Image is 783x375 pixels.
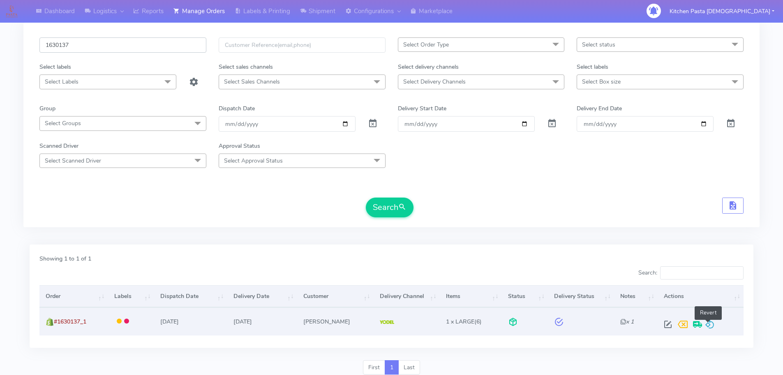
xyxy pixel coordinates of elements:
span: Select Order Type [403,41,449,49]
th: Delivery Status: activate to sort column ascending [548,285,614,307]
a: 1 [385,360,399,375]
input: Search: [660,266,744,280]
th: Actions: activate to sort column ascending [658,285,744,307]
label: Scanned Driver [39,142,79,150]
span: Select status [582,41,615,49]
i: x 1 [620,318,634,326]
th: Notes: activate to sort column ascending [614,285,658,307]
th: Delivery Channel: activate to sort column ascending [374,285,440,307]
label: Approval Status [219,142,260,150]
span: Select Labels [45,78,79,86]
th: Dispatch Date: activate to sort column ascending [154,285,227,307]
th: Status: activate to sort column ascending [502,285,548,307]
label: Delivery Start Date [398,104,446,113]
label: Search: [638,266,744,280]
span: (6) [446,318,482,326]
label: Group [39,104,55,113]
span: 1 x LARGE [446,318,474,326]
span: Select Groups [45,119,81,127]
td: [PERSON_NAME] [297,307,374,335]
td: [DATE] [227,307,297,335]
button: Search [366,198,413,217]
img: Yodel [380,320,394,324]
span: Select Sales Channels [224,78,280,86]
label: Showing 1 to 1 of 1 [39,254,91,263]
th: Items: activate to sort column ascending [440,285,502,307]
label: Dispatch Date [219,104,255,113]
label: Select labels [577,63,608,71]
span: Select Delivery Channels [403,78,466,86]
img: shopify.png [46,318,54,326]
label: Select sales channels [219,63,273,71]
label: Delivery End Date [577,104,622,113]
th: Delivery Date: activate to sort column ascending [227,285,297,307]
th: Labels: activate to sort column ascending [108,285,154,307]
label: Select labels [39,63,71,71]
span: Select Approval Status [224,157,283,165]
span: Select Box size [582,78,621,86]
label: Select delivery channels [398,63,459,71]
td: [DATE] [154,307,227,335]
button: Kitchen Pasta [DEMOGRAPHIC_DATA] [663,3,781,20]
th: Order: activate to sort column ascending [39,285,108,307]
span: #1630137_1 [54,318,86,326]
span: Select Scanned Driver [45,157,101,165]
input: Customer Reference(email,phone) [219,37,386,53]
th: Customer: activate to sort column ascending [297,285,374,307]
input: Order Id [39,37,206,53]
